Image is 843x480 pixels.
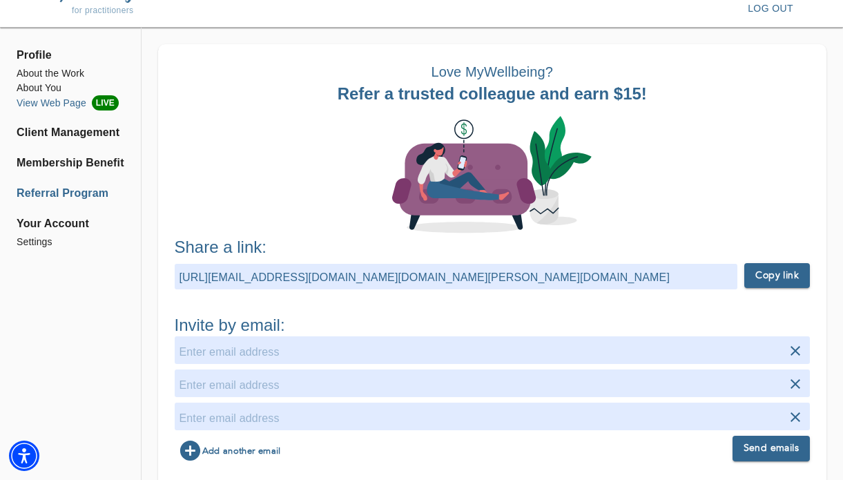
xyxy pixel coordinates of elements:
[17,235,124,249] a: Settings
[733,436,810,461] button: Send emails
[180,341,805,363] input: Enter email address
[17,215,124,232] span: Your Account
[92,95,119,111] span: LIVE
[175,236,810,258] h5: Share a link:
[17,66,124,81] a: About the Work
[175,314,810,336] h5: Invite by email:
[17,185,124,202] a: Referral Program
[755,267,799,285] strong: Copy link
[180,374,805,396] input: Enter email address
[338,84,647,103] strong: Refer a trusted colleague and earn $15!
[175,436,284,465] button: Add another email
[17,95,124,111] a: View Web PageLIVE
[17,155,124,171] a: Membership Benefits
[392,116,592,233] img: MyWellbeing
[175,61,810,83] h6: Love MyWellbeing?
[17,81,124,95] a: About You
[744,440,799,457] strong: Send emails
[17,47,124,64] span: Profile
[744,263,810,289] button: Copy link
[17,124,124,141] a: Client Management
[180,407,805,430] input: Enter email address
[17,95,124,111] li: View Web Page
[202,443,281,459] strong: Add another email
[72,6,134,15] span: for practitioners
[9,441,39,471] div: Accessibility Menu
